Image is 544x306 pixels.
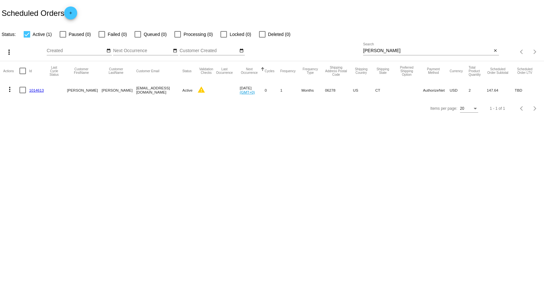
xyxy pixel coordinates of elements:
mat-cell: TBD [515,81,541,99]
button: Next page [528,102,541,115]
mat-select: Items per page: [460,107,478,111]
button: Change sorting for Id [29,69,32,73]
mat-cell: [PERSON_NAME] [102,81,136,99]
mat-icon: warning [197,86,205,94]
span: Deleted (0) [268,30,290,38]
mat-icon: date_range [106,48,111,53]
span: Locked (0) [230,30,251,38]
mat-icon: add [67,11,75,18]
button: Change sorting for ShippingState [375,67,390,74]
button: Change sorting for CurrencyIso [450,69,463,73]
button: Change sorting for CustomerEmail [136,69,159,73]
button: Change sorting for Subtotal [487,67,509,74]
div: Items per page: [430,106,457,111]
a: 1014613 [29,88,44,92]
mat-header-cell: Total Product Quantity [468,61,487,81]
mat-cell: 2 [468,81,487,99]
button: Previous page [515,102,528,115]
span: Paused (0) [69,30,91,38]
mat-cell: US [353,81,375,99]
span: Status: [2,32,16,37]
span: Active [182,88,193,92]
button: Change sorting for LastProcessingCycleId [47,66,61,76]
button: Change sorting for PreferredShippingOption [396,66,417,76]
a: (GMT+0) [240,90,255,94]
button: Change sorting for NextOccurrenceUtc [240,67,259,74]
input: Next Occurrence [113,48,171,53]
mat-cell: [DATE] [240,81,265,99]
div: 1 - 1 of 1 [490,106,505,111]
mat-cell: 147.64 [487,81,515,99]
mat-cell: 0 [265,81,280,99]
span: 20 [460,106,464,111]
button: Change sorting for FrequencyType [302,67,319,74]
mat-icon: more_vert [5,48,13,56]
span: Failed (0) [108,30,127,38]
button: Change sorting for Cycles [265,69,274,73]
mat-header-cell: Actions [3,61,19,81]
button: Change sorting for ShippingCountry [353,67,370,74]
mat-cell: 1 [280,81,301,99]
mat-cell: USD [450,81,469,99]
span: Queued (0) [144,30,167,38]
mat-header-cell: Validation Checks [197,61,215,81]
button: Change sorting for CustomerLastName [102,67,131,74]
mat-cell: [EMAIL_ADDRESS][DOMAIN_NAME] [136,81,182,99]
mat-icon: close [493,48,498,53]
button: Change sorting for ShippingPostcode [325,66,347,76]
button: Change sorting for PaymentMethod.Type [423,67,444,74]
button: Change sorting for Status [182,69,191,73]
button: Change sorting for LifetimeValue [515,67,535,74]
mat-icon: date_range [173,48,177,53]
mat-icon: more_vert [6,85,14,93]
h2: Scheduled Orders [2,6,77,19]
button: Change sorting for Frequency [280,69,295,73]
mat-cell: AuthorizeNet [423,81,450,99]
button: Clear [492,48,499,54]
span: Active (1) [33,30,52,38]
button: Change sorting for LastOccurrenceUtc [215,67,234,74]
button: Previous page [515,45,528,58]
input: Customer Created [180,48,238,53]
mat-cell: [PERSON_NAME] [67,81,102,99]
mat-icon: date_range [239,48,244,53]
button: Next page [528,45,541,58]
input: Search [363,48,492,53]
mat-cell: 06278 [325,81,353,99]
button: Change sorting for CustomerFirstName [67,67,96,74]
mat-cell: CT [375,81,396,99]
span: Processing (0) [183,30,213,38]
mat-cell: Months [302,81,325,99]
input: Created [47,48,105,53]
